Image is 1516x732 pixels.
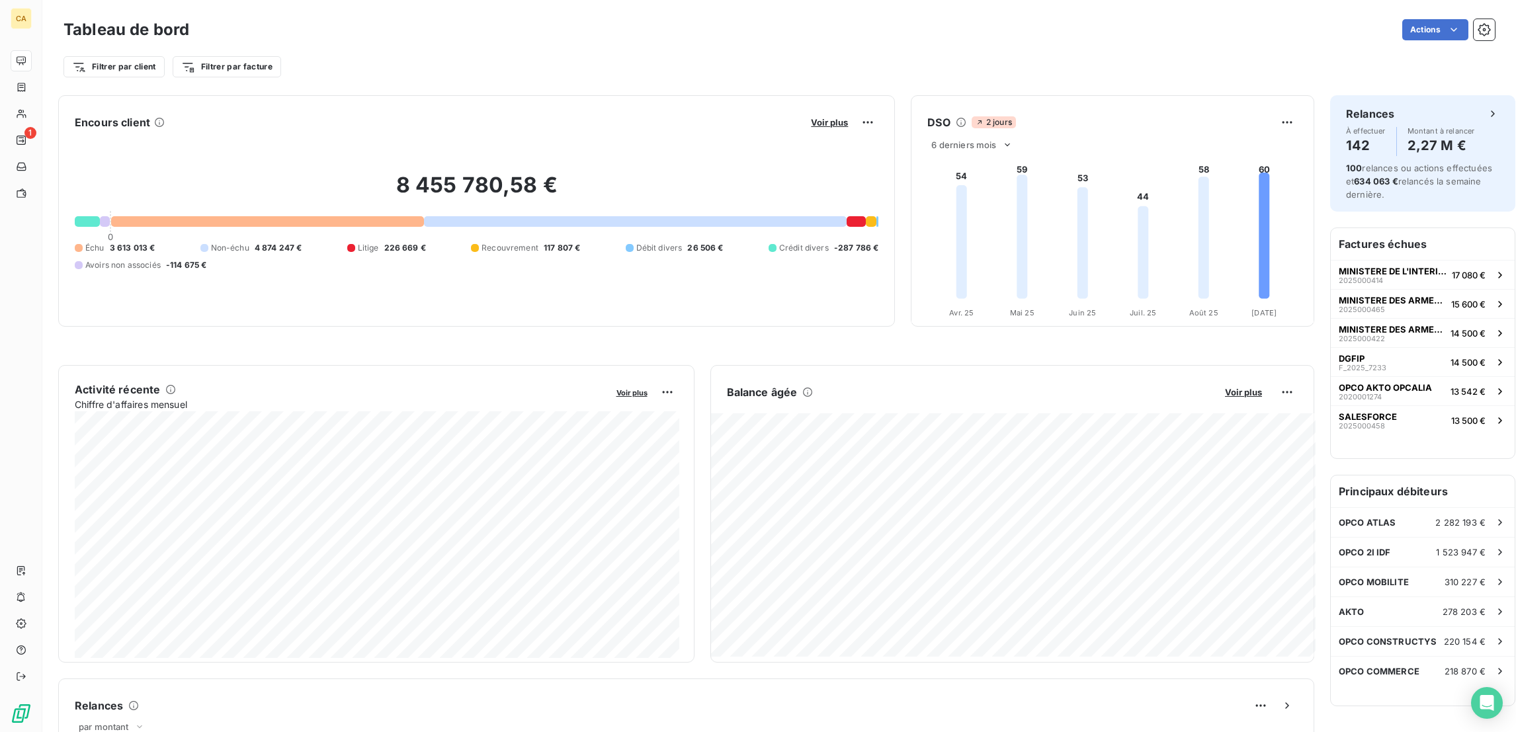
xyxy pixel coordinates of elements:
[63,56,165,77] button: Filtrer par client
[1339,636,1437,647] span: OPCO CONSTRUCTYS
[616,388,648,397] span: Voir plus
[358,242,379,254] span: Litige
[1346,163,1362,173] span: 100
[544,242,580,254] span: 117 807 €
[75,698,123,713] h6: Relances
[79,721,129,732] span: par montant
[1339,517,1396,528] span: OPCO ATLAS
[166,259,207,271] span: -114 675 €
[834,242,879,254] span: -287 786 €
[63,18,189,42] h3: Tableau de bord
[1331,260,1515,289] button: MINISTERE DE L'INTERIEUR202500041417 080 €
[1402,19,1468,40] button: Actions
[1435,517,1486,528] span: 2 282 193 €
[211,242,249,254] span: Non-échu
[1331,228,1515,260] h6: Factures échues
[1130,308,1156,317] tspan: Juil. 25
[687,242,723,254] span: 26 506 €
[927,114,950,130] h6: DSO
[1331,475,1515,507] h6: Principaux débiteurs
[727,384,798,400] h6: Balance âgée
[811,117,848,128] span: Voir plus
[75,397,607,411] span: Chiffre d'affaires mensuel
[1339,393,1382,401] span: 2020001274
[11,8,32,29] div: CA
[1339,276,1383,284] span: 2025000414
[1070,308,1097,317] tspan: Juin 25
[1346,163,1492,200] span: relances ou actions effectuées et relancés la semaine dernière.
[1354,176,1398,186] span: 634 063 €
[1408,127,1475,135] span: Montant à relancer
[1252,308,1277,317] tspan: [DATE]
[1443,606,1486,617] span: 278 203 €
[75,114,150,130] h6: Encours client
[1331,289,1515,318] button: MINISTERE DES ARMEES / CMG202500046515 600 €
[950,308,974,317] tspan: Avr. 25
[779,242,829,254] span: Crédit divers
[1339,305,1385,313] span: 2025000465
[1436,547,1486,557] span: 1 523 947 €
[1451,415,1486,426] span: 13 500 €
[1451,299,1486,309] span: 15 600 €
[1189,308,1218,317] tspan: Août 25
[1010,308,1034,317] tspan: Mai 25
[1444,636,1486,647] span: 220 154 €
[110,242,155,254] span: 3 613 013 €
[1331,318,1515,347] button: MINISTERE DES ARMEES / CMG202500042214 500 €
[1339,422,1385,430] span: 2025000458
[384,242,426,254] span: 226 669 €
[1331,405,1515,434] button: SALESFORCE202500045813 500 €
[1339,606,1365,617] span: AKTO
[1408,135,1475,156] h4: 2,27 M €
[1331,347,1515,376] button: DGFIPF_2025_723314 500 €
[1346,127,1386,135] span: À effectuer
[612,386,652,398] button: Voir plus
[173,56,281,77] button: Filtrer par facture
[1339,295,1446,305] span: MINISTERE DES ARMEES / CMG
[1339,353,1365,364] span: DGFIP
[931,140,996,150] span: 6 derniers mois
[807,116,852,128] button: Voir plus
[1452,270,1486,280] span: 17 080 €
[1339,577,1409,587] span: OPCO MOBILITE
[1221,386,1266,398] button: Voir plus
[85,242,105,254] span: Échu
[1339,324,1445,335] span: MINISTERE DES ARMEES / CMG
[1331,376,1515,405] button: OPCO AKTO OPCALIA202000127413 542 €
[1339,364,1386,372] span: F_2025_7233
[1346,106,1394,122] h6: Relances
[1445,666,1486,676] span: 218 870 €
[1339,547,1391,557] span: OPCO 2I IDF
[1451,386,1486,397] span: 13 542 €
[1346,135,1386,156] h4: 142
[75,172,878,212] h2: 8 455 780,58 €
[108,231,113,242] span: 0
[636,242,683,254] span: Débit divers
[1471,687,1503,719] div: Open Intercom Messenger
[1451,357,1486,368] span: 14 500 €
[255,242,302,254] span: 4 874 247 €
[1339,382,1432,393] span: OPCO AKTO OPCALIA
[1339,335,1385,343] span: 2025000422
[11,703,32,724] img: Logo LeanPay
[1445,577,1486,587] span: 310 227 €
[85,259,161,271] span: Avoirs non associés
[24,127,36,139] span: 1
[1339,666,1419,676] span: OPCO COMMERCE
[1451,328,1486,339] span: 14 500 €
[1339,266,1447,276] span: MINISTERE DE L'INTERIEUR
[972,116,1016,128] span: 2 jours
[482,242,538,254] span: Recouvrement
[75,382,160,397] h6: Activité récente
[1225,387,1262,397] span: Voir plus
[1339,411,1397,422] span: SALESFORCE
